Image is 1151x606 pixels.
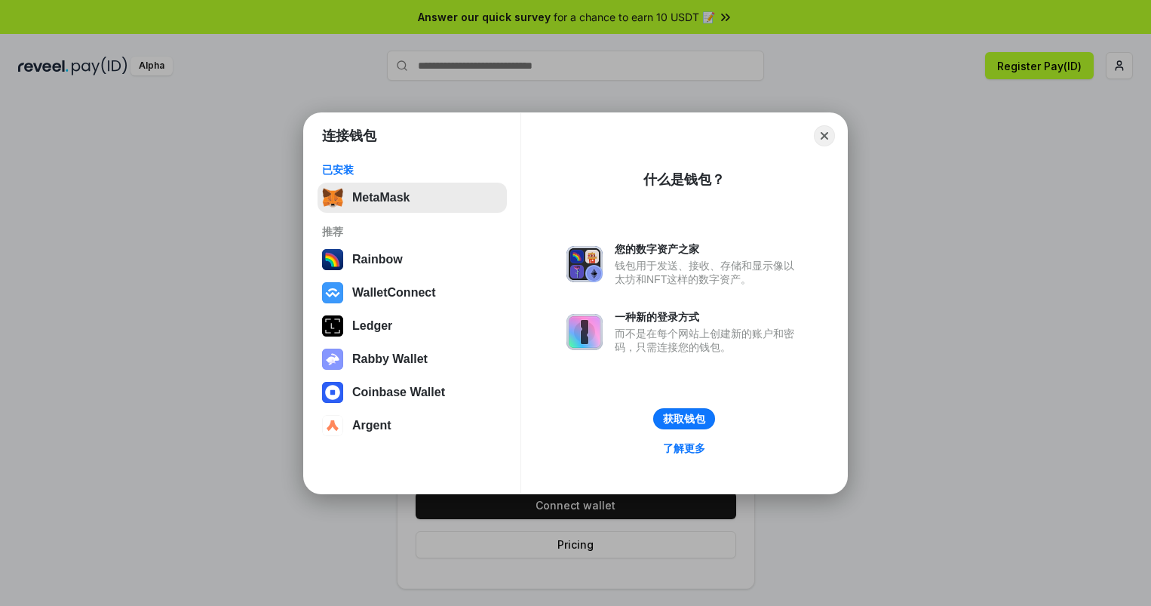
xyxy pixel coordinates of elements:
img: svg+xml,%3Csvg%20xmlns%3D%22http%3A%2F%2Fwww.w3.org%2F2000%2Fsvg%22%20width%3D%2228%22%20height%3... [322,315,343,337]
div: Ledger [352,319,392,333]
img: svg+xml,%3Csvg%20width%3D%2228%22%20height%3D%2228%22%20viewBox%3D%220%200%2028%2028%22%20fill%3D... [322,282,343,303]
div: 已安装 [322,163,502,177]
img: svg+xml,%3Csvg%20width%3D%22120%22%20height%3D%22120%22%20viewBox%3D%220%200%20120%20120%22%20fil... [322,249,343,270]
div: Coinbase Wallet [352,386,445,399]
div: MetaMask [352,191,410,205]
div: Argent [352,419,391,432]
button: Coinbase Wallet [318,377,507,408]
div: Rainbow [352,253,403,266]
button: Rabby Wallet [318,344,507,374]
div: WalletConnect [352,286,436,300]
div: Rabby Wallet [352,352,428,366]
h1: 连接钱包 [322,127,376,145]
a: 了解更多 [654,438,714,458]
img: svg+xml,%3Csvg%20width%3D%2228%22%20height%3D%2228%22%20viewBox%3D%220%200%2028%2028%22%20fill%3D... [322,415,343,436]
div: 什么是钱包？ [643,171,725,189]
div: 一种新的登录方式 [615,310,802,324]
button: 获取钱包 [653,408,715,429]
div: 推荐 [322,225,502,238]
button: MetaMask [318,183,507,213]
button: Close [814,125,835,146]
div: 您的数字资产之家 [615,242,802,256]
div: 而不是在每个网站上创建新的账户和密码，只需连接您的钱包。 [615,327,802,354]
img: svg+xml,%3Csvg%20width%3D%2228%22%20height%3D%2228%22%20viewBox%3D%220%200%2028%2028%22%20fill%3D... [322,382,343,403]
button: Rainbow [318,245,507,275]
button: WalletConnect [318,278,507,308]
img: svg+xml,%3Csvg%20xmlns%3D%22http%3A%2F%2Fwww.w3.org%2F2000%2Fsvg%22%20fill%3D%22none%22%20viewBox... [322,349,343,370]
div: 获取钱包 [663,412,705,426]
div: 了解更多 [663,441,705,455]
button: Ledger [318,311,507,341]
img: svg+xml,%3Csvg%20xmlns%3D%22http%3A%2F%2Fwww.w3.org%2F2000%2Fsvg%22%20fill%3D%22none%22%20viewBox... [566,314,603,350]
img: svg+xml,%3Csvg%20fill%3D%22none%22%20height%3D%2233%22%20viewBox%3D%220%200%2035%2033%22%20width%... [322,187,343,208]
button: Argent [318,411,507,441]
div: 钱包用于发送、接收、存储和显示像以太坊和NFT这样的数字资产。 [615,259,802,286]
img: svg+xml,%3Csvg%20xmlns%3D%22http%3A%2F%2Fwww.w3.org%2F2000%2Fsvg%22%20fill%3D%22none%22%20viewBox... [566,246,603,282]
